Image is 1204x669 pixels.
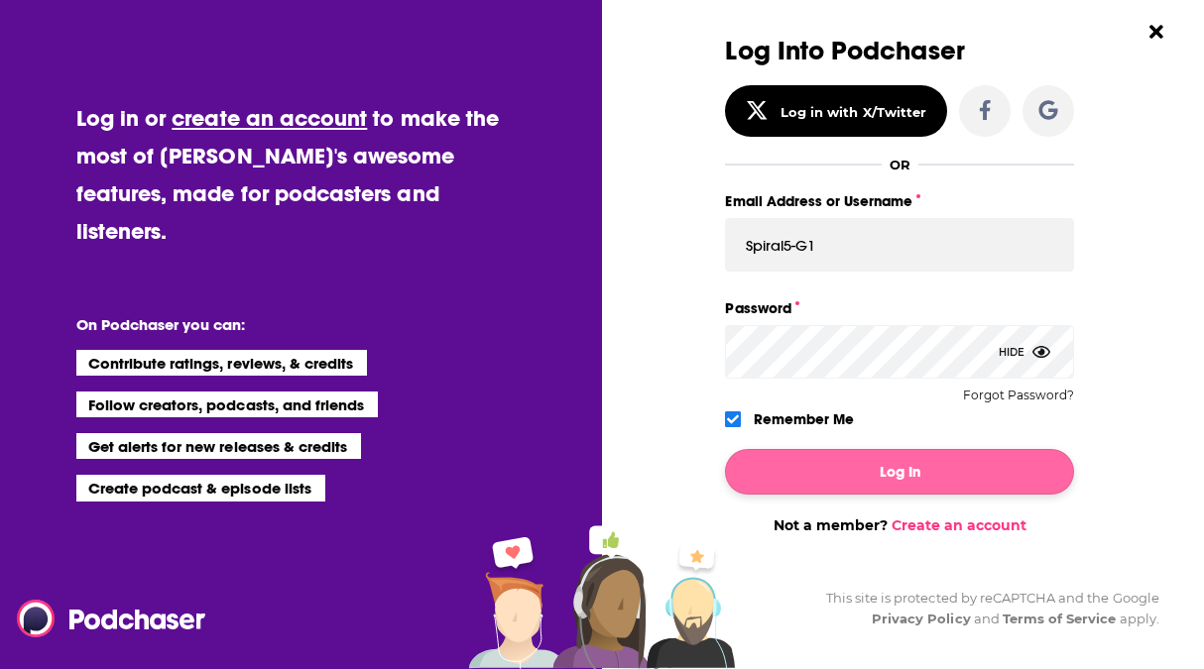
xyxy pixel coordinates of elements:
[725,37,1074,65] h3: Log Into Podchaser
[999,325,1050,379] div: Hide
[76,433,361,459] li: Get alerts for new releases & credits
[17,600,207,637] img: Podchaser - Follow, Share and Rate Podcasts
[725,218,1074,272] input: Email Address or Username
[810,588,1159,629] div: This site is protected by reCAPTCHA and the Google and apply.
[725,516,1074,534] div: Not a member?
[1003,611,1117,626] a: Terms of Service
[76,350,368,376] li: Contribute ratings, reviews, & credits
[892,516,1026,534] a: Create an account
[754,406,854,432] label: Remember Me
[725,85,947,137] button: Log in with X/Twitter
[76,475,325,501] li: Create podcast & episode lists
[76,315,473,334] li: On Podchaser you can:
[890,157,910,172] div: OR
[172,104,367,132] a: create an account
[725,449,1074,495] button: Log In
[17,600,191,637] a: Podchaser - Follow, Share and Rate Podcasts
[725,295,1074,321] label: Password
[872,611,971,626] a: Privacy Policy
[76,391,379,417] li: Follow creators, podcasts, and friends
[1138,13,1175,51] button: Close Button
[781,104,926,120] div: Log in with X/Twitter
[963,389,1074,402] button: Forgot Password?
[725,188,1074,214] label: Email Address or Username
